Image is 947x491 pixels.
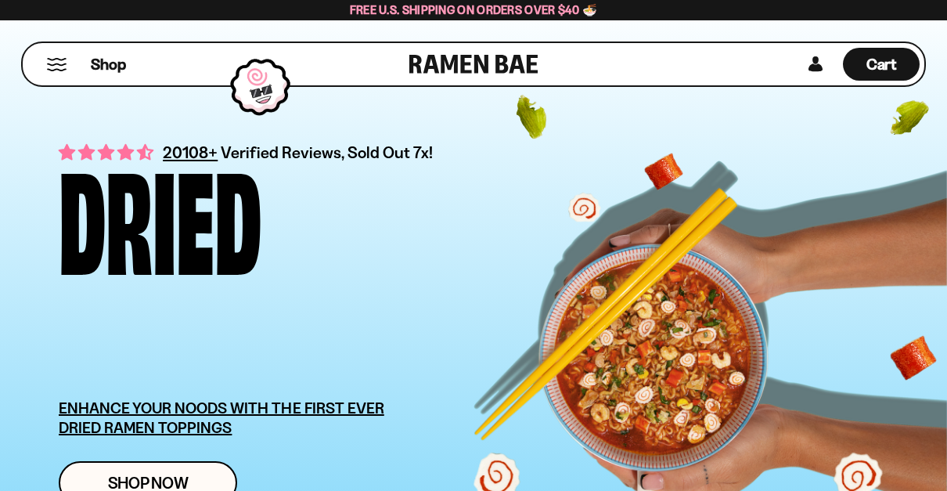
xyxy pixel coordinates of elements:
span: Free U.S. Shipping on Orders over $40 🍜 [350,2,598,17]
button: Mobile Menu Trigger [46,58,67,71]
span: Shop [91,54,126,75]
span: Verified Reviews, Sold Out 7x! [221,143,433,162]
div: Dried [59,161,261,268]
span: Cart [866,55,897,74]
a: Shop [91,48,126,81]
span: Shop Now [108,475,189,491]
a: Cart [843,43,920,85]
